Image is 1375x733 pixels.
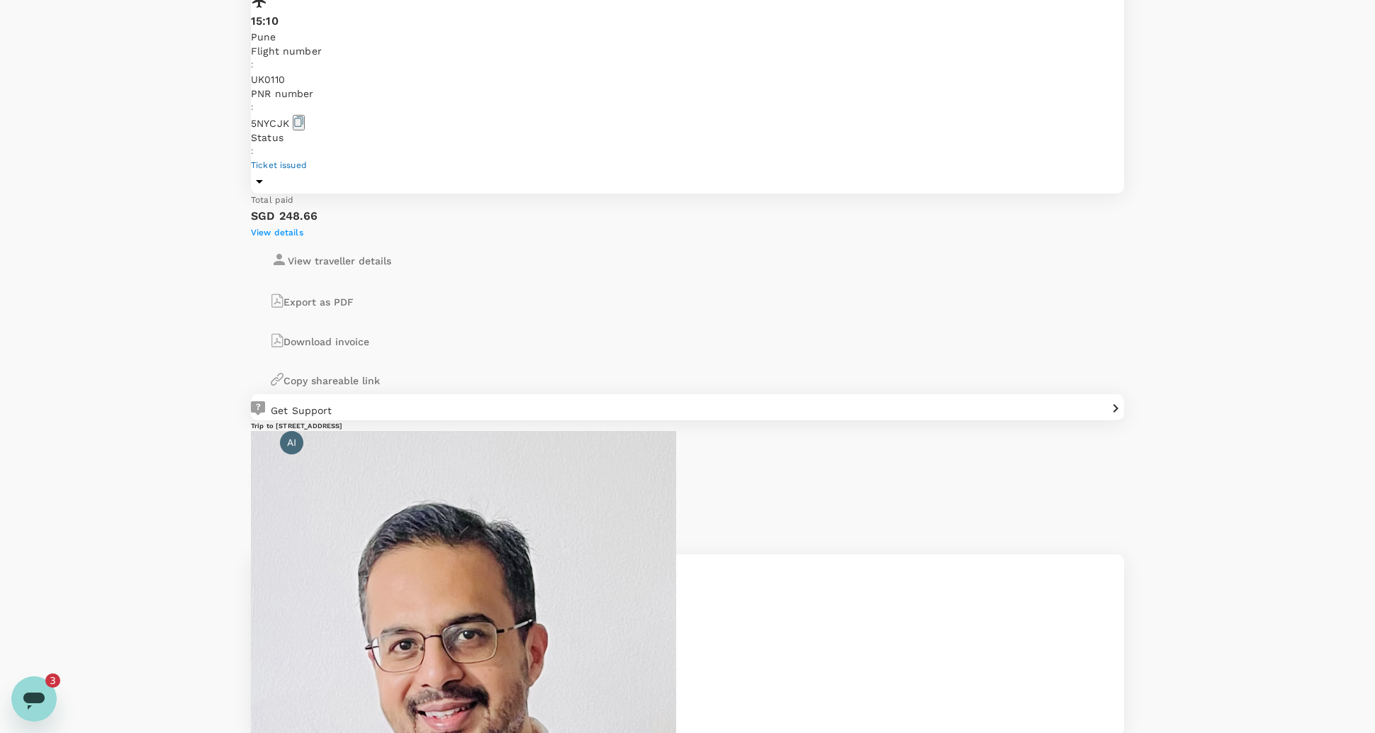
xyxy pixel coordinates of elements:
[287,435,296,449] p: AI
[251,101,1124,115] p: :
[251,44,1124,58] p: Flight number
[251,362,400,400] button: Copy shareable link
[284,374,380,388] p: Copy shareable link
[251,58,1124,72] p: :
[251,644,1124,658] p: 11:00[DATE]
[251,228,303,237] span: View details
[251,115,1124,130] p: 5NYCJK
[251,86,1124,101] p: PNR number
[45,673,74,688] iframe: Number of unread messages
[251,421,1124,430] h6: Trip to [STREET_ADDRESS]
[251,194,294,208] span: Total paid
[284,295,354,309] p: Export as PDF
[11,676,57,722] iframe: Button to launch messaging window, 3 unread messages
[251,130,1124,145] p: Status
[251,240,411,282] button: View traveller details
[251,145,1124,159] p: :
[251,160,307,170] span: Ticket issued
[251,13,1124,30] p: 15:10
[251,282,374,322] button: Export as PDF
[284,335,369,349] p: Download invoice
[288,254,391,268] p: View traveller details
[251,322,389,362] button: Download invoice
[251,598,1124,612] p: 14:00[DATE]
[251,554,1124,569] p: Stay in [PERSON_NAME]
[251,686,1124,700] p: :
[251,208,1124,225] p: SGD 248.66
[271,405,332,416] span: Get Support
[251,30,1124,44] p: Pune
[251,72,1124,86] p: UK 0110
[251,672,1124,686] p: Status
